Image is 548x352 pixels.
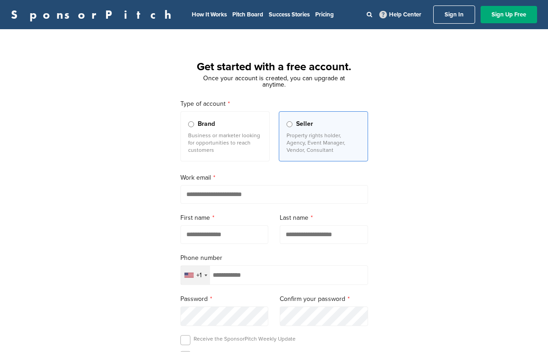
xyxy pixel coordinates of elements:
[192,11,227,18] a: How It Works
[180,213,269,223] label: First name
[280,294,368,304] label: Confirm your password
[180,99,368,109] label: Type of account
[296,119,313,129] span: Seller
[287,121,292,127] input: Seller Property rights holder, Agency, Event Manager, Vendor, Consultant
[280,213,368,223] label: Last name
[188,121,194,127] input: Brand Business or marketer looking for opportunities to reach customers
[378,9,423,20] a: Help Center
[188,132,262,154] p: Business or marketer looking for opportunities to reach customers
[180,173,368,183] label: Work email
[169,59,379,75] h1: Get started with a free account.
[203,74,345,88] span: Once your account is created, you can upgrade at anytime.
[194,335,296,342] p: Receive the SponsorPitch Weekly Update
[232,11,263,18] a: Pitch Board
[181,266,210,285] div: Selected country
[433,5,475,24] a: Sign In
[11,9,177,21] a: SponsorPitch
[198,119,215,129] span: Brand
[196,272,202,279] div: +1
[287,132,360,154] p: Property rights holder, Agency, Event Manager, Vendor, Consultant
[180,294,269,304] label: Password
[315,11,334,18] a: Pricing
[180,253,368,263] label: Phone number
[481,6,537,23] a: Sign Up Free
[269,11,310,18] a: Success Stories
